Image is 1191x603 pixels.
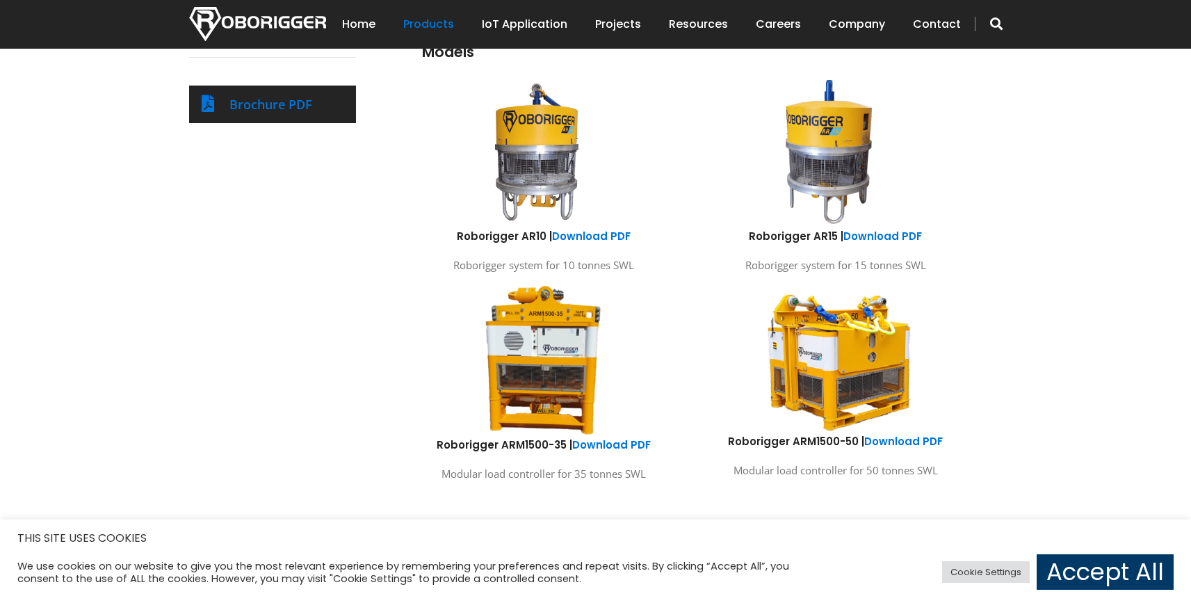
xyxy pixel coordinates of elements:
h5: THIS SITE USES COOKIES [17,529,1174,547]
a: Download PDF [572,437,651,452]
a: IoT Application [482,3,567,46]
a: Download PDF [864,434,943,449]
h6: Roborigger ARM1500-35 | [408,437,679,452]
a: Accept All [1037,554,1174,590]
a: Company [829,3,885,46]
a: Download PDF [552,229,631,243]
img: Nortech [189,7,326,41]
div: We use cookies on our website to give you the most relevant experience by remembering your prefer... [17,560,827,585]
a: Cookie Settings [942,561,1030,583]
a: Home [342,3,375,46]
a: Careers [756,3,801,46]
h6: Roborigger ARM1500-50 | [700,434,971,449]
a: Contact [913,3,961,46]
a: Download PDF [843,229,922,243]
a: Projects [595,3,641,46]
a: Products [403,3,454,46]
p: Modular load controller for 35 tonnes SWL [408,465,679,483]
p: Roborigger system for 10 tonnes SWL [408,256,679,275]
p: Roborigger system for 15 tonnes SWL [700,256,971,275]
h6: Roborigger AR10 | [408,229,679,243]
h6: Roborigger AR15 | [700,229,971,243]
a: Brochure PDF [229,96,312,113]
a: Resources [669,3,728,46]
h3: Models [422,42,992,62]
p: Modular load controller for 50 tonnes SWL [700,461,971,480]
